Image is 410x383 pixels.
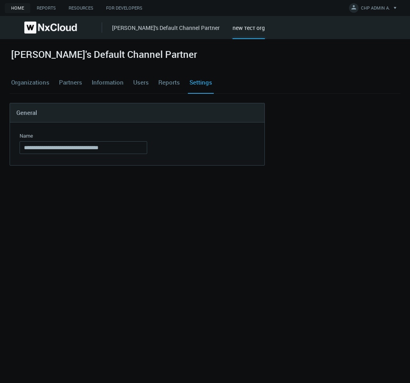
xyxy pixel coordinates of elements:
label: Name [20,132,33,140]
img: Nx Cloud logo [24,22,77,34]
a: Reports [30,3,62,13]
a: Reports [157,72,181,93]
div: new тест org [233,24,265,39]
a: Resources [62,3,100,13]
h2: [PERSON_NAME]'s Default Channel Partner [11,49,197,60]
a: Organizations [10,72,51,93]
h4: General [16,109,258,116]
a: [PERSON_NAME]'s Default Channel Partner [112,24,220,32]
a: For Developers [100,3,149,13]
a: Home [5,3,30,13]
a: Partners [57,72,84,93]
a: Settings [188,72,214,93]
span: CHP ADMIN A. [361,5,390,14]
a: Users [132,72,150,93]
a: Information [90,72,125,93]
